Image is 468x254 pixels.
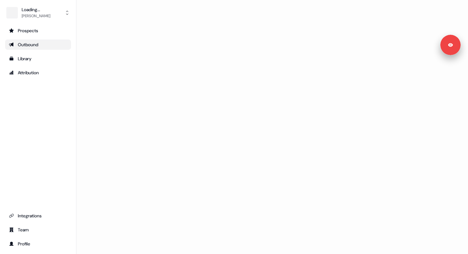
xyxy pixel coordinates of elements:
a: Go to attribution [5,68,71,78]
a: Go to team [5,225,71,235]
button: Loading...[PERSON_NAME] [5,5,71,20]
div: [PERSON_NAME] [22,13,50,19]
div: Attribution [9,69,67,76]
div: Prospects [9,27,67,34]
a: Go to prospects [5,25,71,36]
div: Library [9,55,67,62]
a: Go to profile [5,239,71,249]
div: Team [9,227,67,233]
a: Go to integrations [5,211,71,221]
div: Profile [9,241,67,247]
div: Outbound [9,41,67,48]
a: Go to outbound experience [5,40,71,50]
div: Loading... [22,6,50,13]
a: Go to templates [5,54,71,64]
div: Integrations [9,213,67,219]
